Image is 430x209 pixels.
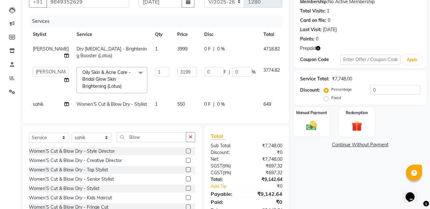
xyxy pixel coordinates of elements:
th: Price [173,27,200,42]
div: ₹0 [253,183,287,190]
div: Points: [300,36,315,42]
a: Continue Without Payment [295,141,425,148]
div: Women’S Cut & Blow Dry - Stylist [29,185,99,192]
div: Services [30,15,287,27]
span: 0 % [217,46,225,52]
span: 3999 [177,46,188,52]
span: | [229,69,230,76]
a: x [122,83,124,89]
div: Women’S Cut & Blow Dry - Style Director [29,148,115,155]
span: CGST [211,170,223,176]
span: Oily Skin & Acne Care - Bridal Glow Skin Brightening (Lotus) [82,69,131,89]
div: Total: [206,176,247,183]
div: Discount: [206,149,247,156]
div: Sub Total: [206,142,247,149]
span: 1 [155,46,158,52]
span: 550 [177,101,185,107]
div: ₹7,748.00 [246,156,287,163]
div: Service Total: [300,76,329,82]
span: 1 [155,101,158,107]
div: Discount: [300,87,320,94]
iframe: chat widget [403,183,424,203]
th: Qty [151,27,173,42]
label: Redemption [346,110,368,116]
div: 0 [328,17,330,24]
span: [PERSON_NAME] [33,46,69,52]
span: Prepaid [300,45,316,52]
input: Search or Scan [117,132,186,142]
div: Women’S Cut & Blow Dry - Top Stylist [29,167,108,173]
span: 0 F [204,101,211,108]
th: Stylist [29,27,73,42]
span: 649 [263,101,271,107]
div: ₹9,142.64 [246,190,287,198]
div: ₹0 [246,149,287,156]
div: Card on file: [300,17,326,24]
span: 0 F [204,46,211,52]
span: F [224,69,226,76]
div: ₹697.32 [246,163,287,169]
button: Apply [403,55,421,65]
label: Percentage [331,86,352,92]
span: SGST [211,163,222,169]
div: Paid: [206,198,247,206]
div: ₹7,748.00 [332,76,352,82]
div: [DATE] [323,26,337,33]
div: ₹697.32 [246,169,287,176]
span: Women’S Cut & Blow Dry - Stylist [77,101,147,107]
span: 9% [224,170,230,175]
div: ₹9,142.64 [246,176,287,183]
span: | [213,101,215,108]
span: % [252,69,256,76]
div: Women’S Cut & Blow Dry - Kids Haircut [29,195,112,201]
div: Women’S Cut & Blow Dry - Senior Stylist [29,176,114,183]
div: 1 [327,8,329,14]
th: Service [73,27,151,42]
span: Dry [MEDICAL_DATA] - Brightening Booster (Lotus) [77,46,147,59]
span: Total [211,133,225,140]
img: _gift.svg [348,120,365,133]
div: Last Visit: [300,26,322,33]
span: sahik [33,101,43,107]
div: Total Visits: [300,8,325,14]
input: Enter Offer / Coupon Code [340,55,400,65]
span: | [213,46,215,52]
span: 4718.82 [263,46,280,52]
div: Net: [206,156,247,163]
div: Coupon Code [300,56,340,63]
span: 9% [224,163,230,168]
div: Women’S Cut & Blow Dry - Creative Director [29,157,122,164]
div: 0 [316,36,318,42]
div: ( ) [206,163,247,169]
th: Total [260,27,284,42]
th: Disc [200,27,260,42]
div: Payable: [206,190,247,198]
div: ₹7,748.00 [246,142,287,149]
label: Manual Payment [296,110,327,116]
label: Fixed [331,95,341,101]
img: _cash.svg [303,120,320,132]
div: ₹0 [246,198,287,206]
span: 0 % [217,101,225,108]
a: Add Tip [206,183,253,190]
div: ( ) [206,169,247,176]
span: 3774.82 [263,67,280,73]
